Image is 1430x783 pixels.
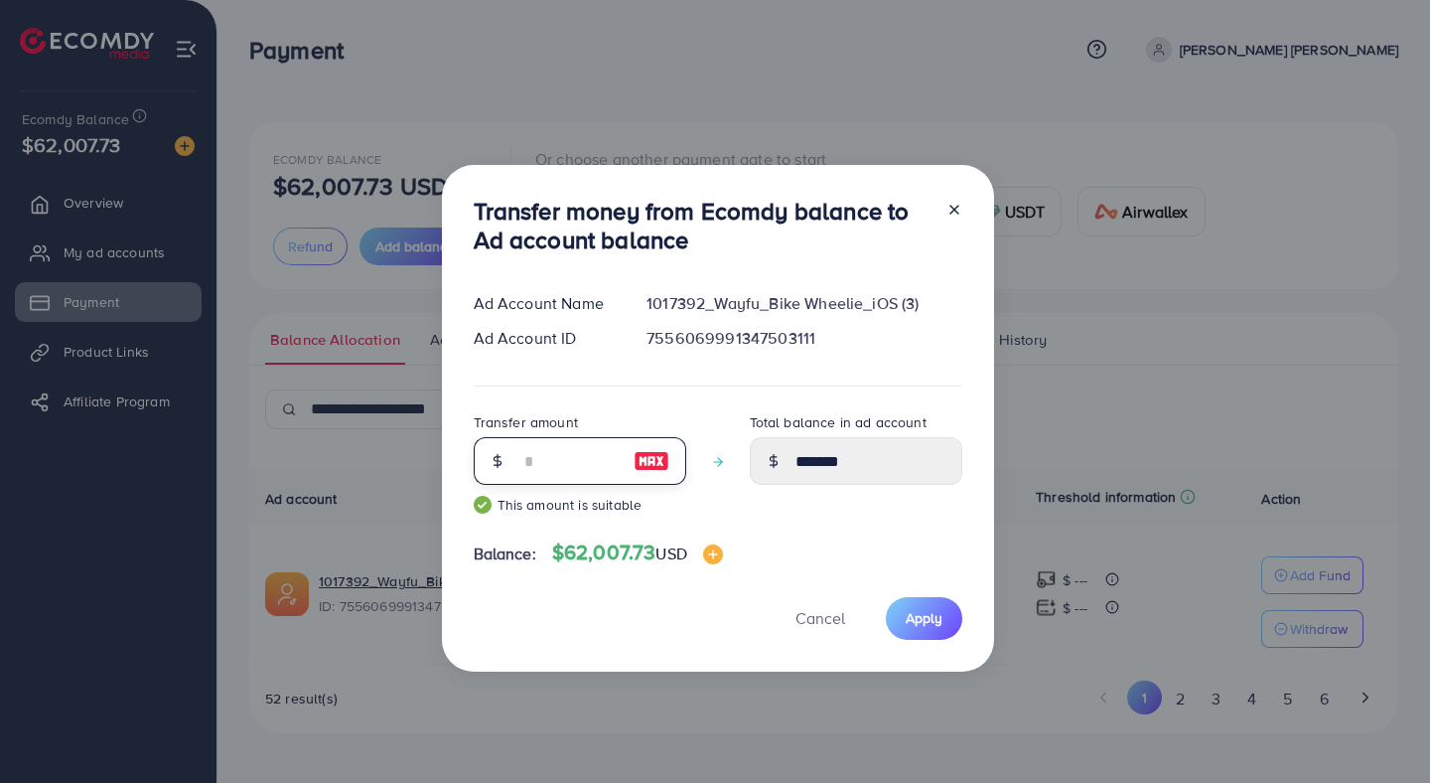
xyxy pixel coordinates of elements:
[771,597,870,640] button: Cancel
[655,543,686,564] span: USD
[552,541,723,565] h4: $62,007.73
[750,412,927,432] label: Total balance in ad account
[474,495,686,515] small: This amount is suitable
[795,607,845,629] span: Cancel
[474,412,578,432] label: Transfer amount
[703,545,723,564] img: image
[886,597,962,640] button: Apply
[631,327,977,350] div: 7556069991347503111
[458,327,632,350] div: Ad Account ID
[474,543,536,565] span: Balance:
[634,449,669,473] img: image
[906,608,942,628] span: Apply
[1346,694,1415,768] iframe: Chat
[458,292,632,315] div: Ad Account Name
[474,496,492,514] img: guide
[631,292,977,315] div: 1017392_Wayfu_Bike Wheelie_iOS (3)
[474,197,930,254] h3: Transfer money from Ecomdy balance to Ad account balance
